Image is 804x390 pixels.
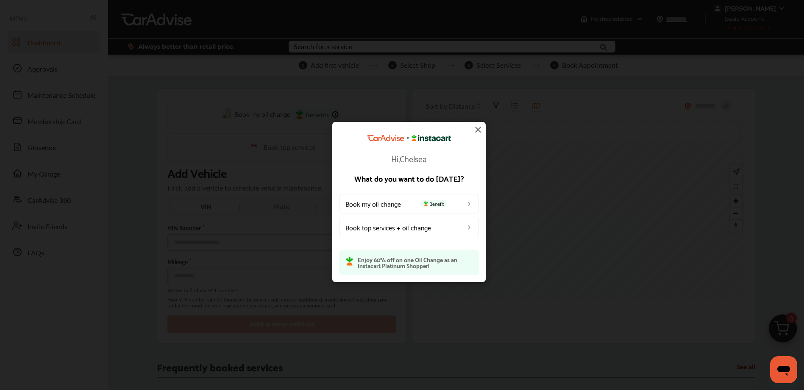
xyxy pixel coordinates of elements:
p: What do you want to do [DATE]? [339,174,479,182]
img: instacart-icon.73bd83c2.svg [423,201,429,206]
a: Book top services + oil change [339,217,479,237]
img: instacart-icon.73bd83c2.svg [346,256,353,266]
img: close-icon.a004319c.svg [473,124,483,135]
img: CarAdvise Instacart Logo [367,135,451,141]
p: Hi, Chelsea [339,154,479,162]
iframe: Button to launch messaging window [770,356,797,383]
span: Benefit [420,200,447,207]
a: Book my oil changeBenefit [339,194,479,213]
img: left_arrow_icon.0f472efe.svg [466,200,473,207]
img: left_arrow_icon.0f472efe.svg [466,224,473,230]
p: Enjoy 60% off on one Oil Change as an Instacart Platinum Shopper! [358,256,472,268]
